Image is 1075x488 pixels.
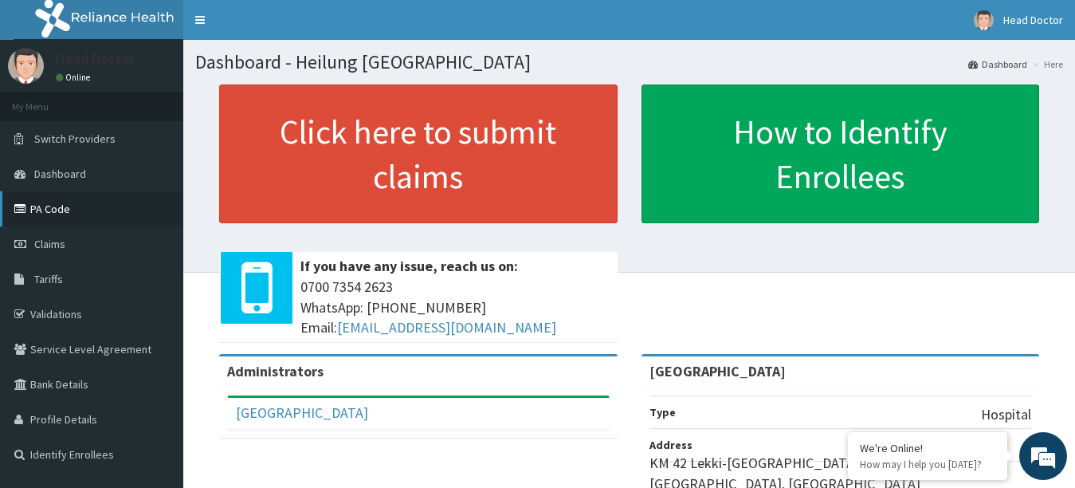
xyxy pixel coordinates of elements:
span: Claims [34,237,65,251]
strong: [GEOGRAPHIC_DATA] [649,362,786,380]
a: Click here to submit claims [219,85,618,223]
img: User Image [8,48,44,84]
span: Dashboard [34,167,86,181]
li: Here [1029,57,1063,71]
a: How to Identify Enrollees [641,85,1040,223]
span: 0700 7354 2623 WhatsApp: [PHONE_NUMBER] Email: [300,277,610,338]
p: Hospital [981,404,1031,425]
b: Address [649,438,692,452]
span: Head Doctor [1003,13,1063,27]
h1: Dashboard - Heilung [GEOGRAPHIC_DATA] [195,52,1063,73]
div: We're Online! [860,441,995,455]
a: Online [56,72,94,83]
a: [GEOGRAPHIC_DATA] [236,403,368,422]
a: [EMAIL_ADDRESS][DOMAIN_NAME] [337,318,556,336]
b: Administrators [227,362,324,380]
b: Type [649,405,676,419]
b: If you have any issue, reach us on: [300,257,518,275]
span: Tariffs [34,272,63,286]
img: User Image [974,10,994,30]
span: Switch Providers [34,132,116,146]
a: Dashboard [968,57,1027,71]
p: Head Doctor [56,52,135,66]
p: How may I help you today? [860,458,995,471]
